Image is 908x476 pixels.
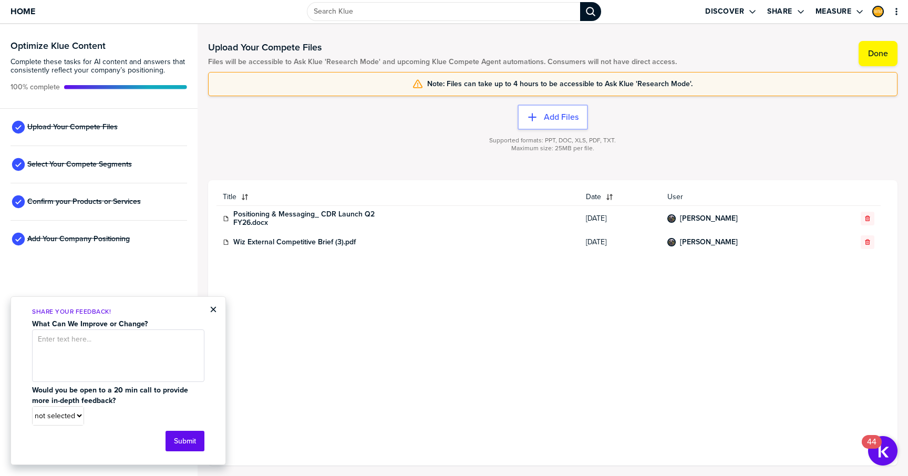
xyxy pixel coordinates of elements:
[427,80,693,88] span: Note: Files can take up to 4 hours to be accessible to Ask Klue 'Research Mode'.
[816,7,852,16] label: Measure
[32,385,190,406] strong: Would you be open to a 20 min call to provide more in-depth feedback?
[166,431,204,451] button: Submit
[868,436,897,465] button: Open Resource Center, 44 new notifications
[223,193,236,201] span: Title
[705,7,744,16] label: Discover
[667,193,822,201] span: User
[867,442,876,456] div: 44
[872,6,884,17] div: Will Mishra
[11,7,35,16] span: Home
[586,193,601,201] span: Date
[11,58,187,75] span: Complete these tasks for AI content and answers that consistently reflect your company’s position...
[27,123,118,131] span: Upload Your Compete Files
[32,318,148,329] strong: What Can We Improve or Change?
[680,214,738,223] a: [PERSON_NAME]
[767,7,792,16] label: Share
[586,214,655,223] span: [DATE]
[668,215,675,222] img: f44297376d0f8bf2cd4ef3fcf37fb639-sml.png
[489,137,616,144] span: Supported formats: PPT, DOC, XLS, PDF, TXT.
[868,48,888,59] label: Done
[668,239,675,245] img: f44297376d0f8bf2cd4ef3fcf37fb639-sml.png
[11,41,187,50] h3: Optimize Klue Content
[667,238,676,246] div: Mike Middy
[27,198,141,206] span: Confirm your Products or Services
[11,83,60,91] span: Active
[208,41,677,54] h1: Upload Your Compete Files
[233,210,391,227] a: Positioning & Messaging_ CDR Launch Q2 FY26.docx
[27,160,132,169] span: Select Your Compete Segments
[27,235,130,243] span: Add Your Company Positioning
[586,238,655,246] span: [DATE]
[208,58,677,66] span: Files will be accessible to Ask Klue 'Research Mode' and upcoming Klue Compete Agent automations....
[544,112,579,122] label: Add Files
[871,5,885,18] a: Edit Profile
[233,238,356,246] a: Wiz External Competitive Brief (3).pdf
[32,307,204,316] p: Share Your Feedback!
[210,303,217,316] button: Close
[511,144,594,152] span: Maximum size: 25MB per file.
[580,2,601,21] div: Search Klue
[307,2,580,21] input: Search Klue
[667,214,676,223] div: Mike Middy
[680,238,738,246] a: [PERSON_NAME]
[873,7,883,16] img: f31863765b673dc5ab5d94bcddc1fa8b-sml.png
